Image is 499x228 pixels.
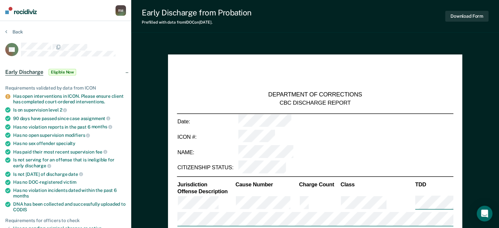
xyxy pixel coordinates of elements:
div: Is not [DATE] of discharge [13,171,126,177]
div: 90 days have passed since case [13,115,126,121]
div: Is not serving for an offense that is ineligible for early [13,157,126,168]
span: Eligible Now [49,69,76,75]
th: Charge Count [299,181,340,188]
div: Requirements validated by data from ICON [5,85,126,91]
span: victim [63,179,76,185]
div: R M [115,5,126,16]
th: Cause Number [235,181,299,188]
div: Has no DOC-registered [13,179,126,185]
button: Download Form [445,11,489,22]
span: specialty [56,141,75,146]
span: assignment [81,116,110,121]
div: Has paid their most recent supervision [13,149,126,155]
div: Has no violation incidents dated within the past 6 [13,188,126,199]
span: modifiers [65,133,90,138]
span: date [68,172,83,177]
span: CODIS [13,207,27,212]
span: Early Discharge [5,69,43,75]
div: Has no violation reports in the past 6 [13,124,126,130]
div: Open Intercom Messenger [477,206,492,221]
div: Has open interventions in ICON. Please ensure client has completed court-ordered interventions. [13,93,126,105]
td: Date: [177,114,238,129]
td: ICON #: [177,129,238,145]
button: Back [5,29,23,35]
td: CITIZENSHIP STATUS: [177,160,238,176]
div: Early Discharge from Probation [142,8,252,17]
img: Recidiviz [5,7,37,14]
span: months [13,193,29,198]
div: Requirements for officers to check [5,218,126,223]
th: TDD [415,181,453,188]
div: Has no open supervision [13,132,126,138]
div: Has no sex offender [13,141,126,146]
th: Jurisdiction [177,181,235,188]
div: Prefilled with data from IDOC on [DATE] . [142,20,252,25]
th: Offense Description [177,188,235,195]
div: DEPARTMENT OF CORRECTIONS [268,91,362,99]
span: fee [95,149,107,155]
button: RM [115,5,126,16]
div: Is on supervision level [13,107,126,113]
div: DNA has been collected and successfully uploaded to [13,201,126,213]
td: NAME: [177,145,238,160]
div: CBC DISCHARGE REPORT [280,99,351,106]
span: discharge [25,163,51,168]
th: Class [340,181,415,188]
span: months [92,124,112,129]
span: 2 [60,107,67,113]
